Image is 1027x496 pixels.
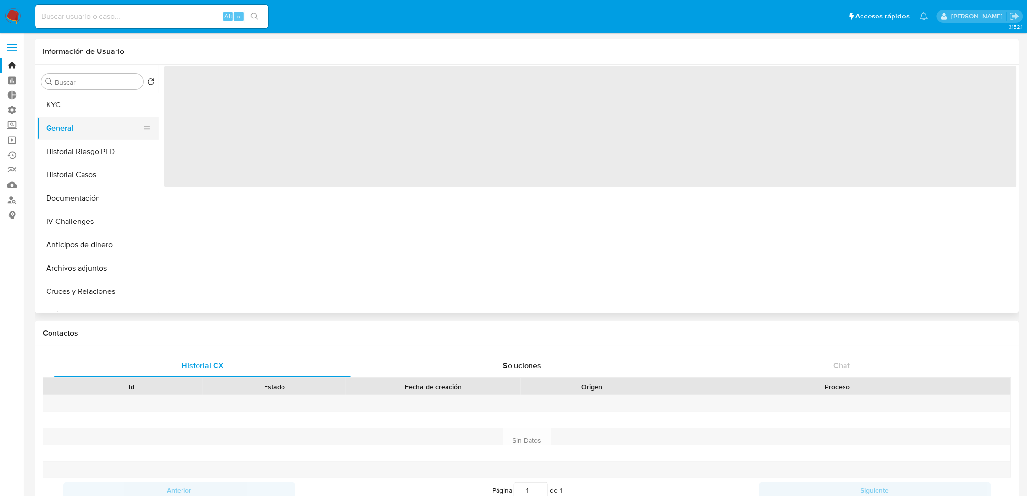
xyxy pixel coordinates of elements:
[37,233,159,257] button: Anticipos de dinero
[951,12,1006,21] p: alan.sanchez@mercadolibre.com
[670,382,1004,392] div: Proceso
[43,47,124,56] h1: Información de Usuario
[35,10,268,23] input: Buscar usuario o caso...
[237,12,240,21] span: s
[245,10,265,23] button: search-icon
[37,117,151,140] button: General
[834,360,850,371] span: Chat
[856,11,910,21] span: Accesos rápidos
[528,382,657,392] div: Origen
[43,328,1011,338] h1: Contactos
[45,78,53,86] button: Buscar
[560,485,562,495] span: 1
[164,66,1017,187] span: ‌
[224,12,232,21] span: Alt
[503,360,542,371] span: Soluciones
[67,382,196,392] div: Id
[37,303,159,326] button: Créditos
[55,78,139,86] input: Buscar
[920,12,928,20] a: Notificaciones
[147,78,155,88] button: Volver al orden por defecto
[182,360,224,371] span: Historial CX
[37,187,159,210] button: Documentación
[210,382,339,392] div: Estado
[37,163,159,187] button: Historial Casos
[352,382,514,392] div: Fecha de creación
[1010,11,1020,21] a: Salir
[37,93,159,117] button: KYC
[37,257,159,280] button: Archivos adjuntos
[37,280,159,303] button: Cruces y Relaciones
[37,210,159,233] button: IV Challenges
[37,140,159,163] button: Historial Riesgo PLD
